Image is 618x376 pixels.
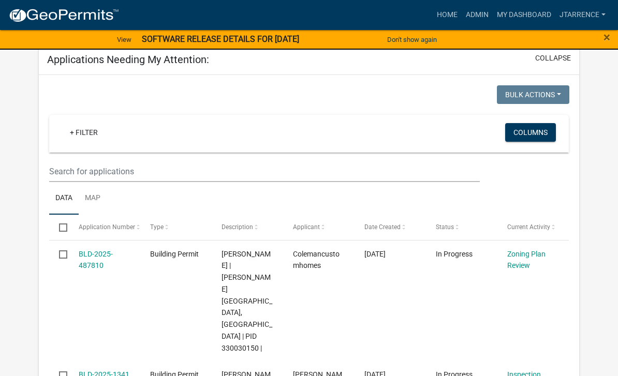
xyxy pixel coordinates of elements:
[433,5,462,25] a: Home
[535,53,571,64] button: collapse
[436,250,473,258] span: In Progress
[604,31,610,43] button: Close
[49,182,79,215] a: Data
[222,223,253,231] span: Description
[69,215,140,239] datatable-header-cell: Application Number
[222,250,272,352] span: BENZSCHAWEL,DAVID A | SUSAN F BENZSCHAWEL 613 ROYAL CT, Winona County | PID 330030150 |
[436,223,454,231] span: Status
[493,5,555,25] a: My Dashboard
[150,223,164,231] span: Type
[462,5,493,25] a: Admin
[212,215,283,239] datatable-header-cell: Description
[79,182,107,215] a: Map
[383,31,441,48] button: Don't show again
[62,123,106,142] a: + Filter
[79,250,113,270] a: BLD-2025-487810
[49,161,480,182] input: Search for applications
[497,85,569,104] button: Bulk Actions
[497,215,569,239] datatable-header-cell: Current Activity
[604,30,610,44] span: ×
[49,215,69,239] datatable-header-cell: Select
[507,250,546,270] a: Zoning Plan Review
[364,223,401,231] span: Date Created
[283,215,355,239] datatable-header-cell: Applicant
[47,53,209,66] h5: Applications Needing My Attention:
[150,250,199,258] span: Building Permit
[140,215,212,239] datatable-header-cell: Type
[555,5,610,25] a: jtarrence
[142,34,299,44] strong: SOFTWARE RELEASE DETAILS FOR [DATE]
[293,250,340,270] span: Colemancustomhomes
[293,223,320,231] span: Applicant
[505,123,556,142] button: Columns
[364,250,386,258] span: 10/03/2025
[507,223,550,231] span: Current Activity
[355,215,426,239] datatable-header-cell: Date Created
[79,223,135,231] span: Application Number
[426,215,497,239] datatable-header-cell: Status
[113,31,136,48] a: View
